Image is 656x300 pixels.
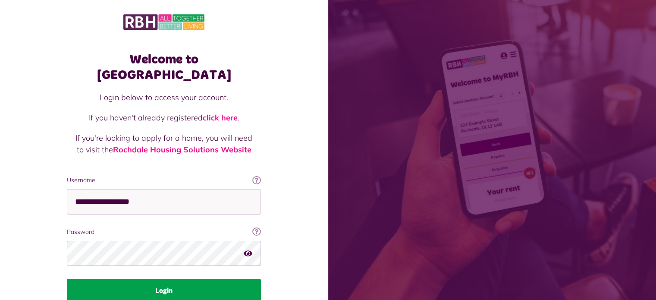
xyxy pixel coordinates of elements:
a: Rochdale Housing Solutions Website [113,145,251,155]
p: If you haven't already registered . [75,112,252,123]
a: click here [203,113,238,123]
img: MyRBH [123,13,204,31]
h1: Welcome to [GEOGRAPHIC_DATA] [67,52,261,83]
label: Password [67,227,261,237]
p: Login below to access your account. [75,92,252,103]
p: If you're looking to apply for a home, you will need to visit the [75,132,252,155]
label: Username [67,176,261,185]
